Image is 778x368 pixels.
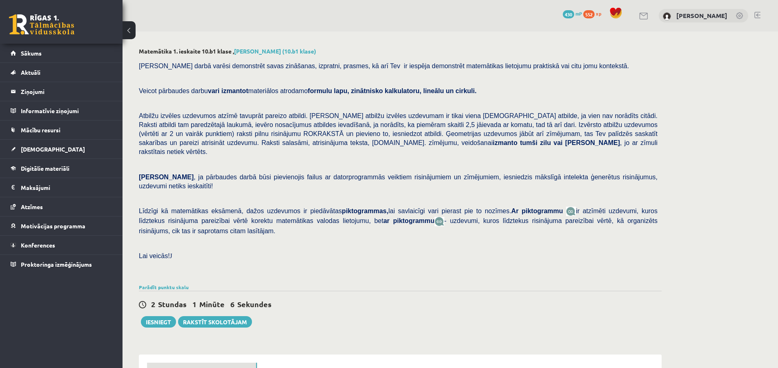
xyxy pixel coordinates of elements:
b: izmanto [493,139,517,146]
b: piktogrammas, [342,207,388,214]
h2: Matemātika 1. ieskaite 10.b1 klase , [139,48,662,55]
a: 552 xp [583,10,605,17]
span: Atzīmes [21,203,43,210]
span: Līdzīgi kā matemātikas eksāmenā, dažos uzdevumos ir piedāvātas lai savlaicīgi vari pierast pie to... [139,207,566,214]
span: Atbilžu izvēles uzdevumos atzīmē tavuprāt pareizo atbildi. [PERSON_NAME] atbilžu izvēles uzdevuma... [139,112,658,155]
button: Iesniegt [141,316,176,328]
span: Konferences [21,241,55,249]
span: 430 [563,10,574,18]
span: - uzdevumi, kuros līdztekus risinājuma pareizībai vērtē, kā organizēts risinājums, cik tas ir sap... [139,217,658,234]
a: [PERSON_NAME] (10.b1 klase) [234,47,316,55]
span: Mācību resursi [21,126,60,134]
a: Parādīt punktu skalu [139,284,189,290]
span: Aktuāli [21,69,40,76]
span: Proktoringa izmēģinājums [21,261,92,268]
a: Sākums [11,44,112,62]
span: J [170,252,172,259]
a: Rakstīt skolotājam [178,316,252,328]
legend: Ziņojumi [21,82,112,101]
span: , ja pārbaudes darbā būsi pievienojis failus ar datorprogrammās veiktiem risinājumiem un zīmējumi... [139,174,658,190]
b: formulu lapu, zinātnisko kalkulatoru, lineālu un cirkuli. [308,87,477,94]
a: Aktuāli [11,63,112,82]
a: Rīgas 1. Tālmācības vidusskola [9,14,74,35]
a: Atzīmes [11,197,112,216]
legend: Maksājumi [21,178,112,197]
span: [PERSON_NAME] darbā varēsi demonstrēt savas zināšanas, izpratni, prasmes, kā arī Tev ir iespēja d... [139,62,629,69]
span: Stundas [158,299,187,309]
span: mP [575,10,582,17]
span: Minūte [199,299,225,309]
a: Informatīvie ziņojumi [11,101,112,120]
img: Artūrs Keinovskis [663,12,671,20]
b: vari izmantot [208,87,248,94]
a: Maksājumi [11,178,112,197]
span: [PERSON_NAME] [139,174,194,181]
a: Mācību resursi [11,120,112,139]
span: Lai veicās! [139,252,170,259]
a: Motivācijas programma [11,216,112,235]
span: Digitālie materiāli [21,165,69,172]
span: xp [596,10,601,17]
img: JfuEzvunn4EvwAAAAASUVORK5CYII= [566,207,576,216]
a: 430 mP [563,10,582,17]
span: 552 [583,10,595,18]
b: tumši zilu vai [PERSON_NAME] [520,139,620,146]
span: 2 [151,299,155,309]
b: Ar piktogrammu [511,207,563,214]
span: [DEMOGRAPHIC_DATA] [21,145,85,153]
span: 6 [230,299,234,309]
span: 1 [192,299,196,309]
span: Veicot pārbaudes darbu materiālos atrodamo [139,87,477,94]
a: Ziņojumi [11,82,112,101]
a: Konferences [11,236,112,254]
img: wKvN42sLe3LLwAAAABJRU5ErkJggg== [435,217,444,226]
a: Digitālie materiāli [11,159,112,178]
a: Proktoringa izmēģinājums [11,255,112,274]
span: Motivācijas programma [21,222,85,230]
legend: Informatīvie ziņojumi [21,101,112,120]
a: [PERSON_NAME] [676,11,727,20]
b: ar piktogrammu [383,217,435,224]
span: Sākums [21,49,42,57]
a: [DEMOGRAPHIC_DATA] [11,140,112,158]
span: Sekundes [237,299,272,309]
